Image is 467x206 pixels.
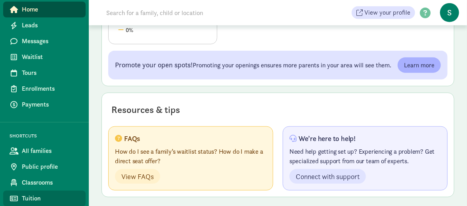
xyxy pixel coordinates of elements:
[121,171,154,182] span: View FAQs
[22,84,79,93] span: Enrollments
[101,5,324,21] input: Search for a family, child or location
[3,49,86,65] a: Waitlist
[115,169,160,184] a: View FAQs
[22,194,79,203] span: Tuition
[352,6,415,19] a: View your profile
[3,17,86,33] a: Leads
[22,100,79,109] span: Payments
[124,134,140,143] p: FAQs
[3,2,86,17] a: Home
[111,103,180,117] div: Resources & tips
[440,3,459,22] span: S
[3,65,86,81] a: Tours
[22,36,79,46] span: Messages
[22,68,79,78] span: Tours
[299,134,356,143] p: We’re here to help!
[22,146,79,156] span: All families
[3,97,86,113] a: Payments
[3,143,86,159] a: All families
[289,169,366,184] a: Connect with support
[22,162,79,172] span: Public profile
[398,57,441,73] a: Learn more
[22,52,79,62] span: Waitlist
[3,81,86,97] a: Enrollments
[22,5,79,14] span: Home
[115,147,266,166] p: How do I see a family’s waitlist status? How do I make a direct seat offer?
[22,21,79,30] span: Leads
[118,25,207,34] div: 0%
[22,178,79,187] span: Classrooms
[404,61,434,70] span: Learn more
[3,159,86,175] a: Public profile
[296,171,360,182] span: Connect with support
[115,60,193,69] span: Promote your open spots!
[115,60,391,70] p: Promoting your openings ensures more parents in your area will see them.
[3,33,86,49] a: Messages
[427,168,467,206] iframe: Chat Widget
[3,175,86,191] a: Classrooms
[289,147,441,166] p: Need help getting set up? Experiencing a problem? Get specialized support from our team of experts.
[364,8,410,17] span: View your profile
